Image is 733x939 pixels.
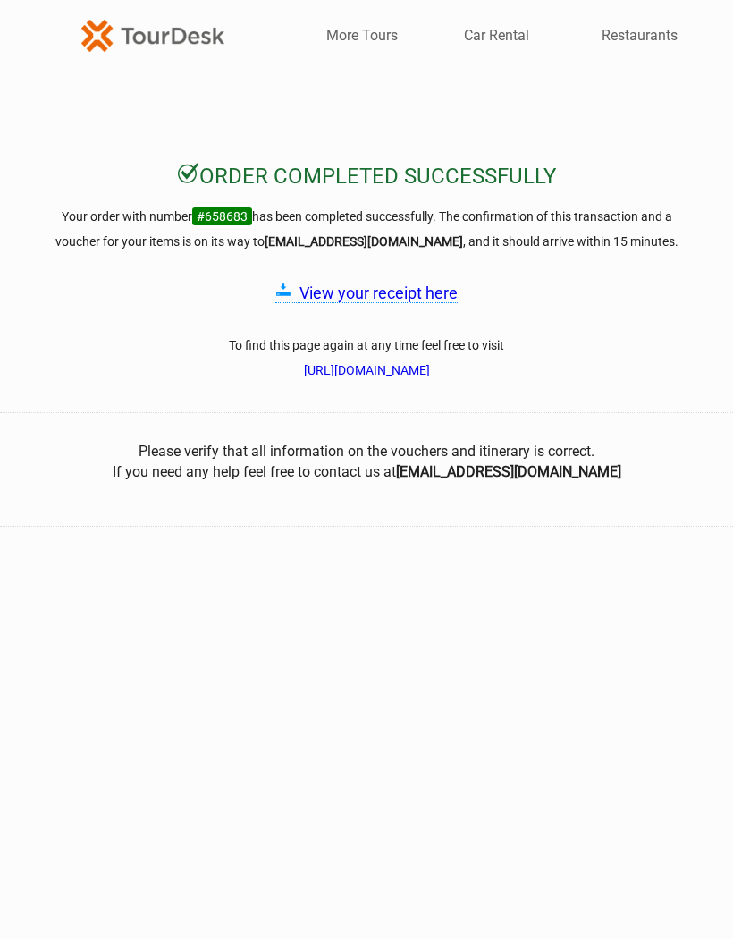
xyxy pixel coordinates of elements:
h3: To find this page again at any time feel free to visit [45,333,688,383]
b: [EMAIL_ADDRESS][DOMAIN_NAME] [396,463,621,480]
a: View your receipt here [299,283,458,302]
a: Restaurants [602,26,678,46]
img: TourDesk-logo-td-orange-v1.png [81,20,224,51]
a: Car Rental [464,26,529,46]
strong: [EMAIL_ADDRESS][DOMAIN_NAME] [265,234,463,249]
h3: Your order with number has been completed successfully. The confirmation of this transaction and ... [45,204,688,254]
a: [URL][DOMAIN_NAME] [304,363,430,377]
a: More Tours [326,26,398,46]
span: #658683 [192,207,252,225]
